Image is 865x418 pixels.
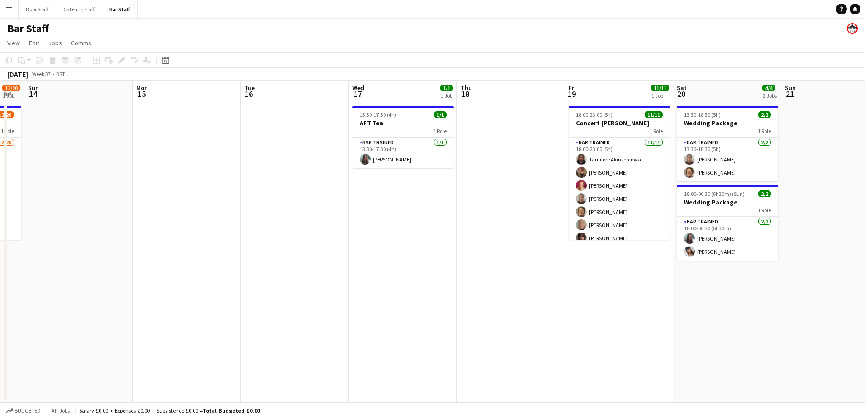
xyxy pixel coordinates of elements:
[5,406,42,416] button: Budgeted
[48,39,62,47] span: Jobs
[14,408,41,414] span: Budgeted
[79,407,260,414] div: Salary £0.00 + Expenses £0.00 + Subsistence £0.00 =
[102,0,138,18] button: Bar Staff
[203,407,260,414] span: Total Budgeted £0.00
[4,37,24,49] a: View
[29,39,39,47] span: Edit
[25,37,43,49] a: Edit
[7,22,49,35] h1: Bar Staff
[67,37,95,49] a: Comms
[71,39,91,47] span: Comms
[847,23,858,34] app-user-avatar: Beach Ballroom
[45,37,66,49] a: Jobs
[7,70,28,79] div: [DATE]
[56,71,65,77] div: BST
[50,407,71,414] span: All jobs
[7,39,20,47] span: View
[19,0,56,18] button: Door Staff
[56,0,102,18] button: Catering staff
